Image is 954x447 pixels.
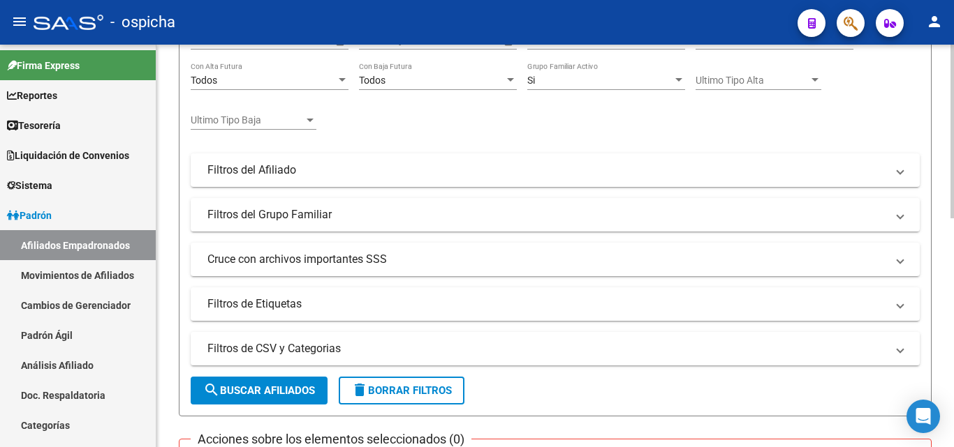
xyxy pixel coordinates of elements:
[501,33,515,48] button: Open calendar
[191,243,920,276] mat-expansion-panel-header: Cruce con archivos importantes SSS
[7,148,129,163] span: Liquidación de Convenios
[926,13,943,30] mat-icon: person
[696,75,809,86] span: Ultimo Tipo Alta
[203,384,315,397] span: Buscar Afiliados
[207,252,886,267] mat-panel-title: Cruce con archivos importantes SSS
[351,381,368,398] mat-icon: delete
[191,75,217,86] span: Todos
[339,377,464,404] button: Borrar Filtros
[207,296,886,312] mat-panel-title: Filtros de Etiquetas
[351,384,452,397] span: Borrar Filtros
[207,207,886,222] mat-panel-title: Filtros del Grupo Familiar
[7,208,52,223] span: Padrón
[203,381,220,398] mat-icon: search
[7,88,57,103] span: Reportes
[191,377,328,404] button: Buscar Afiliados
[191,153,920,187] mat-expansion-panel-header: Filtros del Afiliado
[207,341,886,356] mat-panel-title: Filtros de CSV y Categorias
[110,7,175,38] span: - ospicha
[11,13,28,30] mat-icon: menu
[7,58,80,73] span: Firma Express
[359,75,386,86] span: Todos
[191,287,920,321] mat-expansion-panel-header: Filtros de Etiquetas
[191,332,920,365] mat-expansion-panel-header: Filtros de CSV y Categorias
[907,400,940,433] div: Open Intercom Messenger
[7,178,52,193] span: Sistema
[207,162,886,178] mat-panel-title: Filtros del Afiliado
[527,75,535,86] span: Si
[7,118,61,133] span: Tesorería
[191,198,920,232] mat-expansion-panel-header: Filtros del Grupo Familiar
[191,114,304,126] span: Ultimo Tipo Baja
[332,33,347,48] button: Open calendar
